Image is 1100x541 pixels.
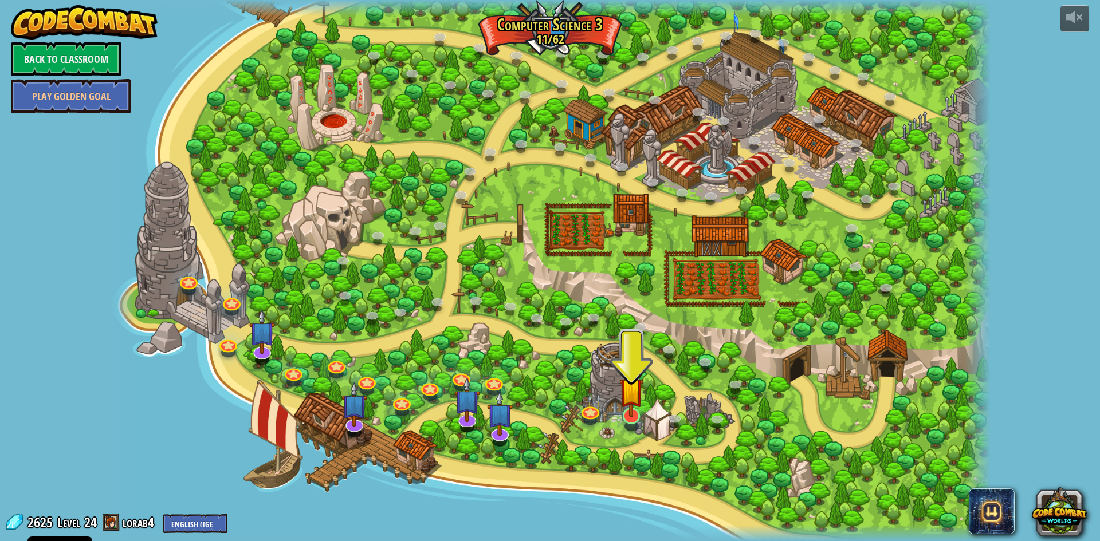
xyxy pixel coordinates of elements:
[249,310,275,354] img: level-banner-unstarted-subscriber.png
[619,362,643,418] img: level-banner-started.png
[11,79,131,113] a: Play Golden Goal
[341,382,367,427] img: level-banner-unstarted-subscriber.png
[11,5,158,40] img: CodeCombat - Learn how to code by playing a game
[1060,5,1089,32] button: Adjust volume
[123,513,158,531] a: lorab4
[487,391,513,436] img: level-banner-unstarted-subscriber.png
[27,513,56,531] span: 2625
[57,513,80,532] span: Level
[11,42,121,76] a: Back to Classroom
[454,377,480,422] img: level-banner-unstarted-subscriber.png
[84,513,97,531] span: 24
